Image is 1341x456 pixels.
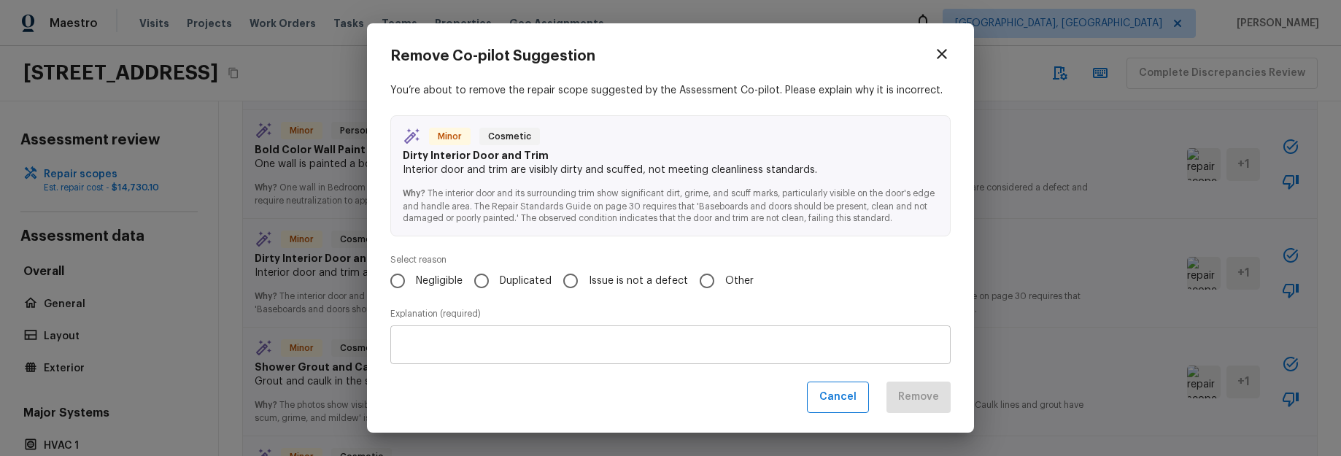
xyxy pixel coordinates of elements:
[416,274,463,288] span: Negligible
[807,382,869,413] button: Cancel
[432,129,468,144] span: Minor
[390,308,951,320] p: Explanation (required)
[500,274,552,288] span: Duplicated
[390,254,951,266] p: Select reason
[403,177,938,224] p: The interior door and its surrounding trim show significant dirt, grime, and scuff marks, particu...
[390,47,595,66] h4: Remove Co-pilot Suggestion
[725,274,754,288] span: Other
[403,189,425,198] span: Why?
[589,274,688,288] span: Issue is not a defect
[482,129,537,144] span: Cosmetic
[403,148,938,163] p: Dirty Interior Door and Trim
[403,163,938,177] p: Interior door and trim are visibly dirty and scuffed, not meeting cleanliness standards.
[390,83,951,98] p: You’re about to remove the repair scope suggested by the Assessment Co-pilot. Please explain why ...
